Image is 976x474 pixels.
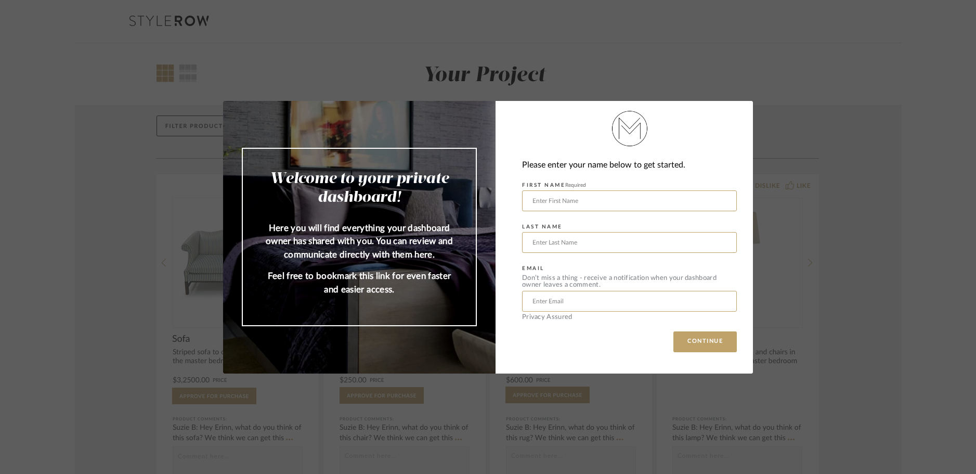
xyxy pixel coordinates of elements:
[522,291,737,312] input: Enter Email
[264,222,455,262] p: Here you will find everything your dashboard owner has shared with you. You can review and commun...
[522,275,737,288] div: Don’t miss a thing - receive a notification when your dashboard owner leaves a comment.
[522,265,544,272] label: EMAIL
[522,190,737,211] input: Enter First Name
[673,331,737,352] button: CONTINUE
[264,270,455,296] p: Feel free to bookmark this link for even faster and easier access.
[522,158,737,172] div: Please enter your name below to get started.
[522,182,586,188] label: FIRST NAME
[565,183,586,188] span: Required
[522,314,737,321] div: Privacy Assured
[522,232,737,253] input: Enter Last Name
[264,170,455,207] h2: Welcome to your private dashboard!
[522,224,563,230] label: LAST NAME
